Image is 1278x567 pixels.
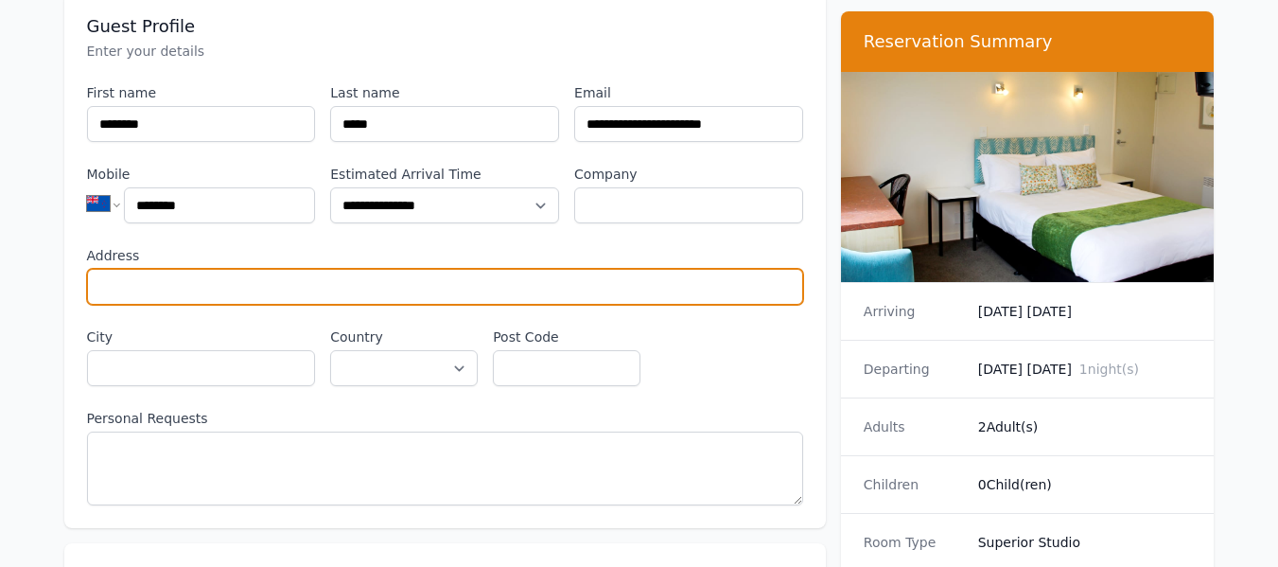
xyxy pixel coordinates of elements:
dd: 0 Child(ren) [978,475,1192,494]
label: Estimated Arrival Time [330,165,559,184]
label: Email [574,83,803,102]
label: Personal Requests [87,409,803,428]
label: First name [87,83,316,102]
label: Country [330,328,478,346]
label: Post Code [493,328,640,346]
label: Company [574,165,803,184]
dd: [DATE] [DATE] [978,302,1192,321]
dt: Adults [864,417,963,436]
label: Mobile [87,165,316,184]
dd: [DATE] [DATE] [978,360,1192,379]
span: 1 night(s) [1079,362,1139,377]
label: Last name [330,83,559,102]
dt: Departing [864,360,963,379]
h3: Guest Profile [87,15,803,38]
dd: 2 Adult(s) [978,417,1192,436]
dt: Children [864,475,963,494]
dt: Room Type [864,533,963,552]
dt: Arriving [864,302,963,321]
label: Address [87,246,803,265]
dd: Superior Studio [978,533,1192,552]
p: Enter your details [87,42,803,61]
label: City [87,328,316,346]
img: Superior Studio [841,72,1215,282]
h3: Reservation Summary [864,30,1192,53]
